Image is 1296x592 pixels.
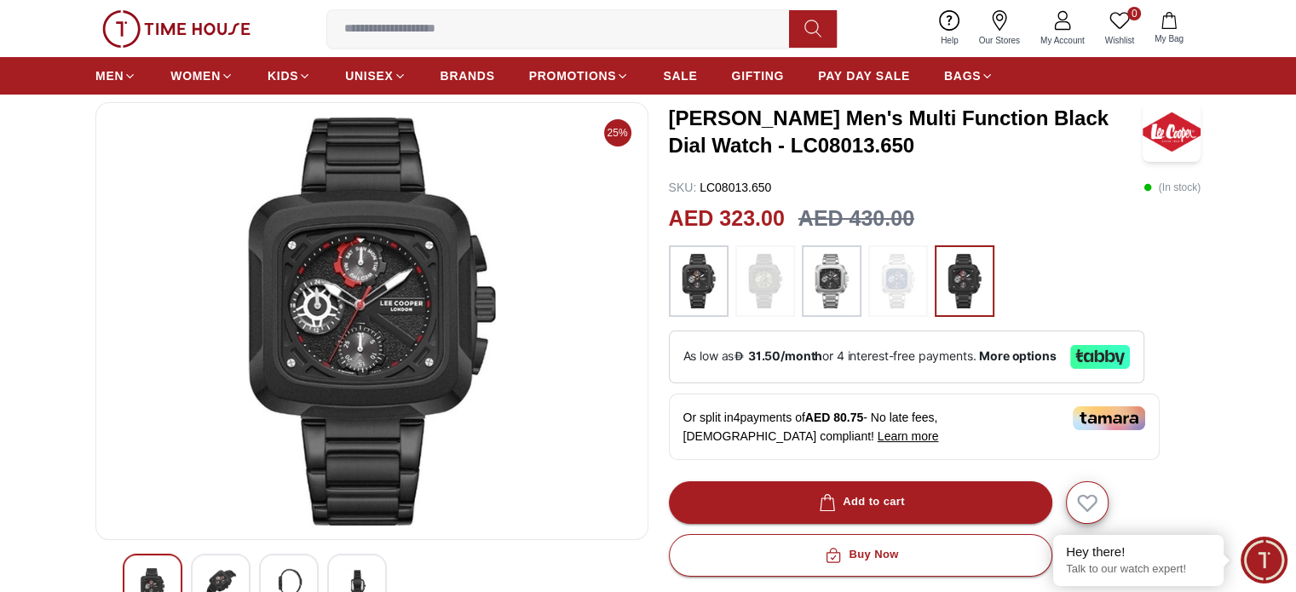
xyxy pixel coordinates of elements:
[441,60,495,91] a: BRANDS
[972,34,1027,47] span: Our Stores
[878,429,939,443] span: Learn more
[669,394,1160,460] div: Or split in 4 payments of - No late fees, [DEMOGRAPHIC_DATA] compliant!
[1034,34,1092,47] span: My Account
[818,67,910,84] span: PAY DAY SALE
[944,67,981,84] span: BAGS
[810,254,853,308] img: ...
[1148,32,1190,45] span: My Bag
[345,60,406,91] a: UNISEX
[669,203,785,235] h2: AED 323.00
[669,105,1143,159] h3: [PERSON_NAME] Men's Multi Function Black Dial Watch - LC08013.650
[969,7,1030,50] a: Our Stores
[805,411,863,424] span: AED 80.75
[102,10,251,48] img: ...
[1144,9,1194,49] button: My Bag
[731,67,784,84] span: GIFTING
[669,179,772,196] p: LC08013.650
[663,67,697,84] span: SALE
[268,60,311,91] a: KIDS
[818,60,910,91] a: PAY DAY SALE
[1066,543,1211,560] div: Hey there!
[943,254,986,308] img: ...
[170,60,233,91] a: WOMEN
[1143,102,1201,162] img: Lee Cooper Men's Multi Function Black Dial Watch - LC08013.650
[669,481,1052,524] button: Add to cart
[944,60,994,91] a: BAGS
[529,67,617,84] span: PROMOTIONS
[663,60,697,91] a: SALE
[930,7,969,50] a: Help
[1143,179,1201,196] p: ( In stock )
[669,181,697,194] span: SKU :
[345,67,393,84] span: UNISEX
[1241,537,1287,583] div: Chat Widget
[1127,7,1141,20] span: 0
[815,492,905,512] div: Add to cart
[1073,406,1145,430] img: Tamara
[441,67,495,84] span: BRANDS
[934,34,965,47] span: Help
[110,117,634,526] img: Lee Cooper Men's Multi Function Grey Dial Watch - LC08013.060
[877,254,919,308] img: ...
[170,67,221,84] span: WOMEN
[604,119,631,147] span: 25%
[677,254,720,308] img: ...
[744,254,786,308] img: ...
[798,203,914,235] h3: AED 430.00
[669,534,1052,577] button: Buy Now
[268,67,298,84] span: KIDS
[821,545,898,565] div: Buy Now
[529,60,630,91] a: PROMOTIONS
[1095,7,1144,50] a: 0Wishlist
[95,60,136,91] a: MEN
[1098,34,1141,47] span: Wishlist
[95,67,124,84] span: MEN
[731,60,784,91] a: GIFTING
[1066,562,1211,577] p: Talk to our watch expert!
